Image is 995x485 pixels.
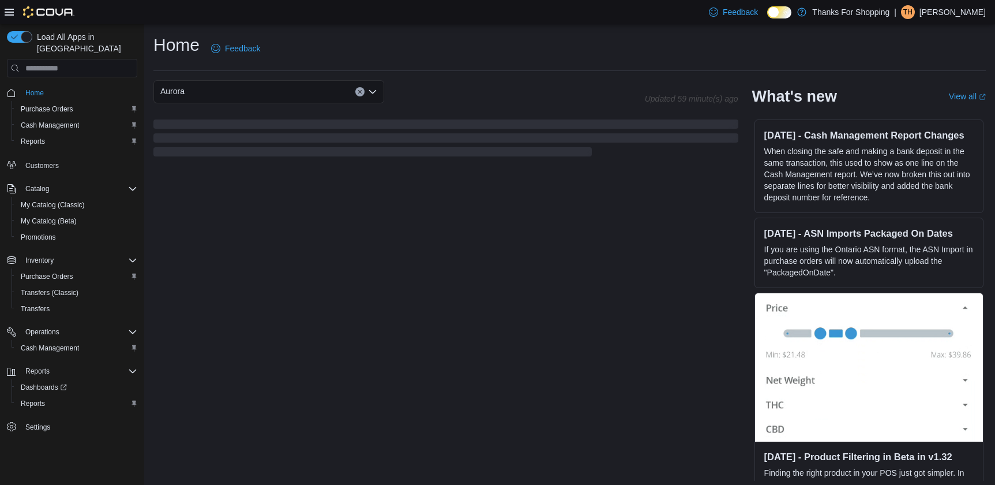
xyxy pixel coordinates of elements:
a: Reports [16,135,50,148]
a: Cash Management [16,341,84,355]
button: Clear input [355,87,365,96]
a: Feedback [704,1,763,24]
span: Feedback [723,6,758,18]
span: Reports [25,367,50,376]
span: Operations [21,325,137,339]
button: Promotions [12,229,142,245]
p: [PERSON_NAME] [919,5,986,19]
button: Settings [2,419,142,435]
button: Cash Management [12,117,142,133]
span: Transfers (Classic) [16,286,137,300]
p: Updated 59 minute(s) ago [645,94,738,103]
span: Load All Apps in [GEOGRAPHIC_DATA] [32,31,137,54]
span: Feedback [225,43,260,54]
span: Purchase Orders [16,102,137,116]
button: Transfers [12,301,142,317]
h1: Home [153,33,200,57]
button: Operations [21,325,64,339]
a: Home [21,86,48,100]
button: My Catalog (Classic) [12,197,142,213]
button: Inventory [21,253,58,267]
button: Transfers (Classic) [12,285,142,301]
h3: [DATE] - Cash Management Report Changes [764,129,974,141]
button: Open list of options [368,87,377,96]
a: View allExternal link [949,92,986,101]
h3: [DATE] - ASN Imports Packaged On Dates [764,227,974,239]
button: Reports [12,133,142,150]
nav: Complex example [7,80,137,465]
span: Cash Management [16,341,137,355]
span: Dark Mode [767,18,768,19]
button: Reports [12,396,142,412]
span: My Catalog (Classic) [16,198,137,212]
span: Reports [21,364,137,378]
button: Inventory [2,252,142,268]
a: Settings [21,420,55,434]
span: Cash Management [21,121,79,130]
span: Operations [25,327,59,337]
span: Customers [21,158,137,172]
h2: What's new [752,87,837,106]
button: Cash Management [12,340,142,356]
span: Loading [153,122,738,159]
input: Dark Mode [767,6,791,18]
span: Catalog [21,182,137,196]
p: If you are using the Ontario ASN format, the ASN Import in purchase orders will now automatically... [764,244,974,278]
button: Catalog [2,181,142,197]
span: Purchase Orders [16,270,137,283]
span: Promotions [21,233,56,242]
span: Dashboards [16,380,137,394]
span: Transfers [21,304,50,314]
span: Cash Management [21,344,79,353]
a: Transfers (Classic) [16,286,83,300]
span: Settings [21,420,137,434]
span: Purchase Orders [21,272,73,281]
span: Cash Management [16,118,137,132]
span: TH [903,5,913,19]
a: Feedback [206,37,265,60]
span: My Catalog (Beta) [16,214,137,228]
span: Home [25,88,44,98]
span: Reports [21,137,45,146]
p: Thanks For Shopping [812,5,889,19]
a: Dashboards [12,379,142,396]
a: Promotions [16,230,61,244]
span: Customers [25,161,59,170]
button: Reports [21,364,54,378]
span: Reports [16,397,137,411]
a: Reports [16,397,50,411]
span: My Catalog (Classic) [21,200,85,210]
span: Dashboards [21,383,67,392]
p: | [894,5,896,19]
a: Dashboards [16,380,72,394]
span: Settings [25,423,50,432]
span: Aurora [160,84,185,98]
a: Cash Management [16,118,84,132]
span: Inventory [21,253,137,267]
span: Transfers [16,302,137,316]
button: Reports [2,363,142,379]
a: My Catalog (Classic) [16,198,89,212]
span: Promotions [16,230,137,244]
span: Catalog [25,184,49,193]
button: Purchase Orders [12,268,142,285]
a: Purchase Orders [16,270,78,283]
div: Taylor Hawthorne [901,5,915,19]
a: Customers [21,159,63,173]
span: Reports [16,135,137,148]
span: Reports [21,399,45,408]
button: My Catalog (Beta) [12,213,142,229]
a: My Catalog (Beta) [16,214,81,228]
span: My Catalog (Beta) [21,217,77,226]
button: Customers [2,156,142,173]
span: Home [21,85,137,100]
h3: [DATE] - Product Filtering in Beta in v1.32 [764,451,974,462]
button: Home [2,84,142,101]
span: Inventory [25,256,54,265]
button: Purchase Orders [12,101,142,117]
svg: External link [979,94,986,100]
a: Transfers [16,302,54,316]
button: Catalog [21,182,54,196]
span: Transfers (Classic) [21,288,78,297]
img: Cova [23,6,74,18]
